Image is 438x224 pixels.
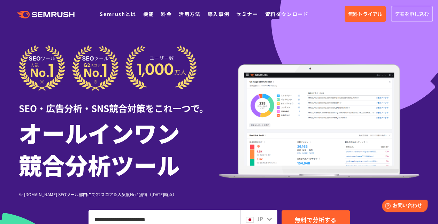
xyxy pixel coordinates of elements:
a: 料金 [161,10,172,17]
a: 無料トライアル [345,6,386,22]
div: ※ [DOMAIN_NAME] SEOツール部門にてG2スコア＆人気度No.1獲得（[DATE]時点） [19,191,219,198]
span: 無料で分析する [295,215,336,224]
a: 機能 [143,10,154,17]
a: デモを申し込む [391,6,433,22]
span: デモを申し込む [395,10,429,18]
a: Semrushとは [100,10,136,17]
h1: オールインワン 競合分析ツール [19,117,219,181]
span: 無料トライアル [348,10,382,18]
span: JP [256,215,263,223]
a: セミナー [236,10,258,17]
div: SEO・広告分析・SNS競合対策をこれ一つで。 [19,91,219,115]
a: 活用方法 [179,10,200,17]
a: 導入事例 [208,10,229,17]
iframe: Help widget launcher [376,197,430,216]
a: 資料ダウンロード [265,10,308,17]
